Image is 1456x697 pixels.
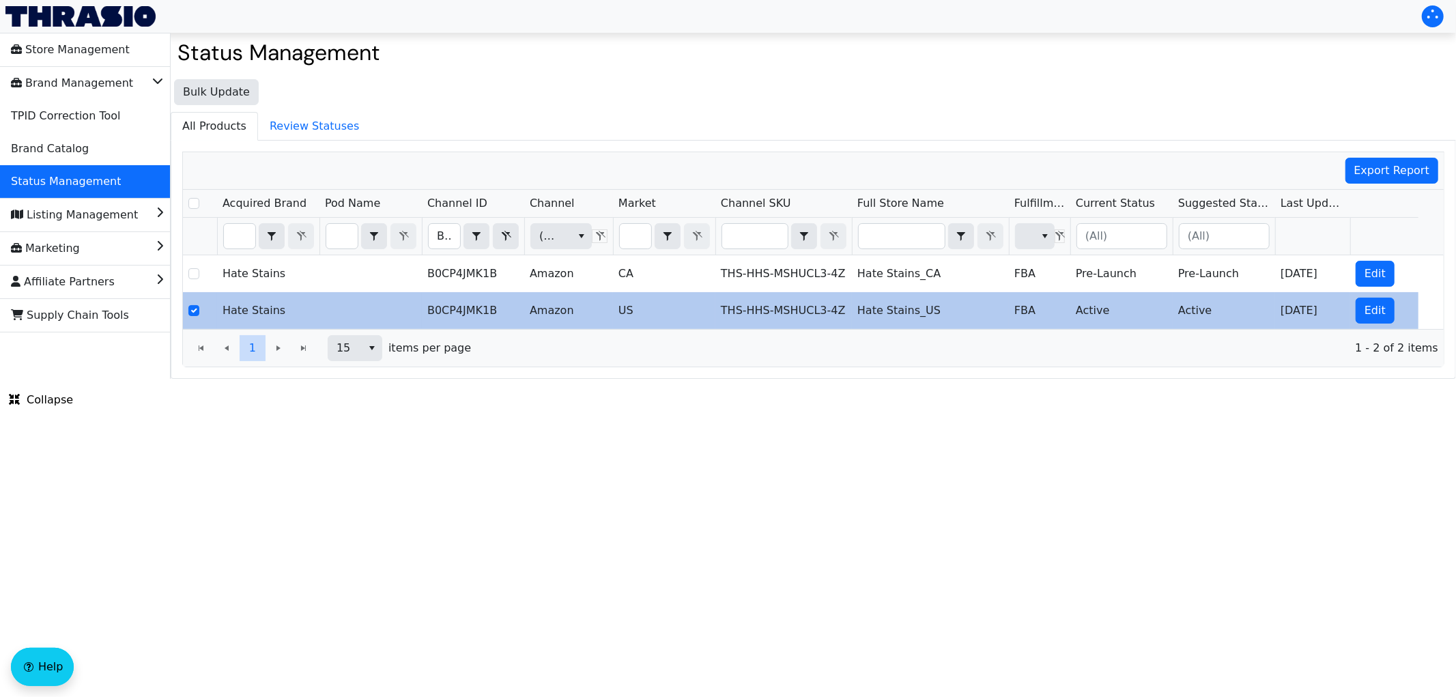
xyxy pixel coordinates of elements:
[240,335,266,361] button: Page 1
[174,79,259,105] button: Bulk Update
[319,218,422,255] th: Filter
[1365,266,1386,282] span: Edit
[328,335,382,361] span: Page size
[217,218,319,255] th: Filter
[852,292,1009,329] td: Hate Stains_US
[11,138,89,160] span: Brand Catalog
[427,195,487,212] span: Channel ID
[524,218,613,255] th: Filter
[223,195,306,212] span: Acquired Brand
[1356,261,1395,287] button: Edit
[5,6,156,27] img: Thrasio Logo
[188,198,199,209] input: Select Row
[655,224,680,248] button: select
[1356,298,1395,324] button: Edit
[217,255,319,292] td: Hate Stains
[11,39,130,61] span: Store Management
[11,238,80,259] span: Marketing
[422,292,524,329] td: B0CP4JMK1B
[655,223,681,249] span: Choose Operator
[852,218,1009,255] th: Filter
[11,72,133,94] span: Brand Management
[1009,218,1070,255] th: Filter
[188,268,199,279] input: Select Row
[325,195,380,212] span: Pod Name
[259,224,284,248] button: select
[715,292,852,329] td: THS-HHS-MSHUCL3-4Z
[388,340,471,356] span: items per page
[1009,255,1070,292] td: FBA
[1070,255,1173,292] td: Pre-Launch
[171,113,257,140] span: All Products
[9,392,73,408] span: Collapse
[224,224,255,248] input: Filter
[183,329,1444,367] div: Page 1 of 1
[524,255,613,292] td: Amazon
[11,304,129,326] span: Supply Chain Tools
[493,223,519,249] button: Clear
[1014,195,1065,212] span: Fulfillment
[792,224,816,248] button: select
[326,224,358,248] input: Filter
[429,224,460,248] input: Filter
[620,224,651,248] input: Filter
[464,224,489,248] button: select
[11,271,115,293] span: Affiliate Partners
[1173,218,1275,255] th: Filter
[362,224,386,248] button: select
[859,224,945,248] input: Filter
[1076,195,1155,212] span: Current Status
[1275,255,1350,292] td: [DATE]
[249,340,256,356] span: 1
[1009,292,1070,329] td: FBA
[337,340,354,356] span: 15
[188,305,199,316] input: Select Row
[1070,218,1173,255] th: Filter
[613,218,715,255] th: Filter
[1345,158,1439,184] button: Export Report
[177,40,1449,66] h2: Status Management
[482,340,1438,356] span: 1 - 2 of 2 items
[11,204,138,226] span: Listing Management
[1173,255,1275,292] td: Pre-Launch
[613,255,715,292] td: CA
[791,223,817,249] span: Choose Operator
[948,223,974,249] span: Choose Operator
[217,292,319,329] td: Hate Stains
[530,195,575,212] span: Channel
[524,292,613,329] td: Amazon
[1077,224,1167,248] input: (All)
[852,255,1009,292] td: Hate Stains_CA
[422,218,524,255] th: Filter
[618,195,656,212] span: Market
[571,224,591,248] button: select
[361,223,387,249] span: Choose Operator
[715,255,852,292] td: THS-HHS-MSHUCL3-4Z
[11,105,120,127] span: TPID Correction Tool
[1354,162,1430,179] span: Export Report
[259,113,370,140] span: Review Statuses
[715,218,852,255] th: Filter
[259,223,285,249] span: Choose Operator
[1178,195,1270,212] span: Suggested Status
[11,171,121,193] span: Status Management
[1365,302,1386,319] span: Edit
[1281,195,1345,212] span: Last Update
[183,84,250,100] span: Bulk Update
[613,292,715,329] td: US
[11,648,74,686] button: Help floatingactionbutton
[362,336,382,360] button: select
[857,195,944,212] span: Full Store Name
[463,223,489,249] span: Choose Operator
[422,255,524,292] td: B0CP4JMK1B
[1180,224,1269,248] input: (All)
[1070,292,1173,329] td: Active
[949,224,973,248] button: select
[722,224,788,248] input: Filter
[1275,292,1350,329] td: [DATE]
[721,195,791,212] span: Channel SKU
[1035,224,1055,248] button: select
[539,228,560,244] span: (All)
[38,659,63,675] span: Help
